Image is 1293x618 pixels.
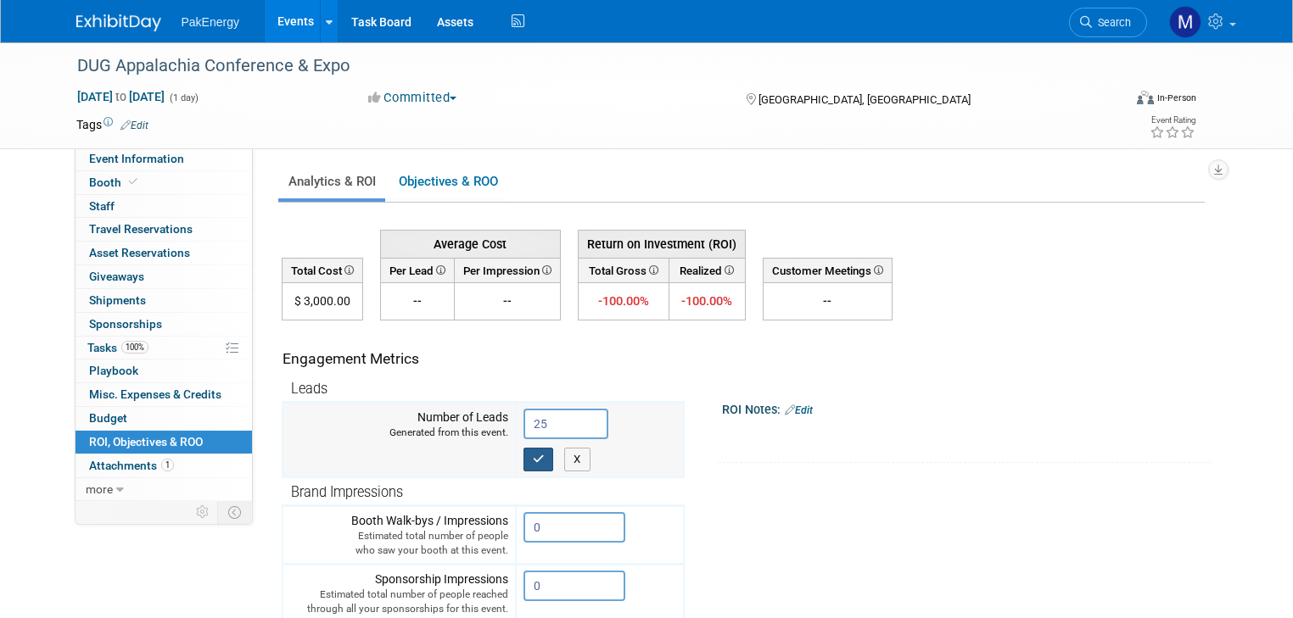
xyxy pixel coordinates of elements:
[120,120,148,131] a: Edit
[380,230,560,258] th: Average Cost
[1137,91,1154,104] img: Format-Inperson.png
[89,270,144,283] span: Giveaways
[89,364,138,377] span: Playbook
[290,512,508,558] div: Booth Walk-bys / Impressions
[76,242,252,264] a: Asset Reservations
[1156,92,1196,104] div: In-Person
[785,404,813,416] a: Edit
[278,165,385,198] a: Analytics & ROI
[1092,16,1131,29] span: Search
[578,230,745,258] th: Return on Investment (ROI)
[217,501,252,523] td: Toggle Event Tabs
[71,51,1101,81] div: DUG Appalachia Conference & Expo
[362,89,463,107] button: Committed
[168,92,199,103] span: (1 day)
[669,258,745,282] th: Realized
[89,435,203,448] span: ROI, Objectives & ROO
[182,15,239,29] span: PakEnergy
[291,381,327,397] span: Leads
[89,387,221,401] span: Misc. Expenses & Credits
[1031,88,1196,114] div: Event Format
[76,89,165,104] span: [DATE] [DATE]
[454,258,560,282] th: Per Impression
[76,359,252,382] a: Playbook
[89,246,190,259] span: Asset Reservations
[76,454,252,477] a: Attachments1
[76,195,252,218] a: Staff
[76,265,252,288] a: Giveaways
[89,293,146,307] span: Shipments
[76,431,252,454] a: ROI, Objectives & ROO
[283,348,677,370] div: Engagement Metrics
[290,571,508,616] div: Sponsorship Impressions
[722,397,1212,419] div: ROI Notes:
[121,341,148,354] span: 100%
[76,383,252,406] a: Misc. Expenses & Credits
[290,426,508,440] div: Generated from this event.
[89,199,115,213] span: Staff
[76,478,252,501] a: more
[1069,8,1147,37] a: Search
[380,258,454,282] th: Per Lead
[290,587,508,616] div: Estimated total number of people reached through all your sponsorships for this event.
[87,341,148,354] span: Tasks
[758,93,971,106] span: [GEOGRAPHIC_DATA], [GEOGRAPHIC_DATA]
[76,116,148,133] td: Tags
[578,258,669,282] th: Total Gross
[290,409,508,440] div: Number of Leads
[564,448,591,471] button: X
[770,292,885,309] div: --
[76,171,252,194] a: Booth
[161,459,174,471] span: 1
[76,289,252,312] a: Shipments
[76,148,252,170] a: Event Information
[681,293,732,309] span: -100.00%
[389,165,507,198] a: Objectives & ROO
[113,90,129,103] span: to
[76,218,252,241] a: Travel Reservations
[89,411,127,425] span: Budget
[291,484,403,500] span: Brand Impressions
[282,283,362,320] td: $ 3,000.00
[598,293,649,309] span: -100.00%
[413,294,422,308] span: --
[89,152,184,165] span: Event Information
[282,258,362,282] th: Total Cost
[763,258,892,282] th: Customer Meetings
[129,177,137,187] i: Booth reservation complete
[290,529,508,558] div: Estimated total number of people who saw your booth at this event.
[86,482,113,496] span: more
[188,501,218,523] td: Personalize Event Tab Strip
[89,175,141,189] span: Booth
[76,14,161,31] img: ExhibitDay
[1150,116,1195,125] div: Event Rating
[89,317,162,331] span: Sponsorships
[76,337,252,359] a: Tasks100%
[503,294,512,308] span: --
[76,407,252,430] a: Budget
[1169,6,1201,38] img: Mary Walker
[89,222,193,236] span: Travel Reservations
[76,313,252,336] a: Sponsorships
[89,459,174,472] span: Attachments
